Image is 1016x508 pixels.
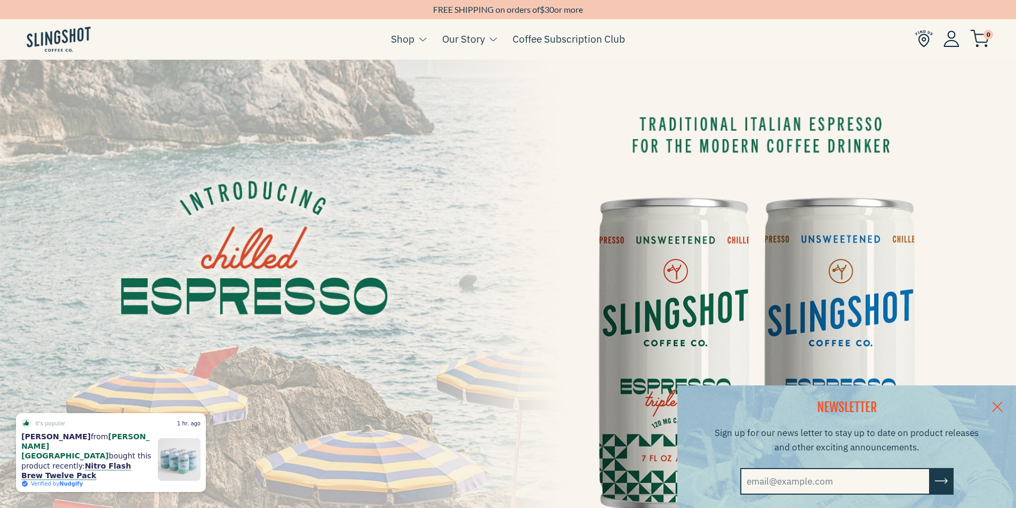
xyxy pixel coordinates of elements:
[545,4,554,14] span: 30
[740,468,930,495] input: email@example.com
[513,31,625,47] a: Coffee Subscription Club
[540,4,545,14] span: $
[915,30,933,47] img: Find Us
[391,31,414,47] a: Shop
[442,31,485,47] a: Our Story
[943,30,959,47] img: Account
[970,30,989,47] img: cart
[970,33,989,45] a: 0
[714,399,980,417] h2: NEWSLETTER
[714,426,980,455] p: Sign up for our news letter to stay up to date on product releases and other exciting announcements.
[983,30,993,39] span: 0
